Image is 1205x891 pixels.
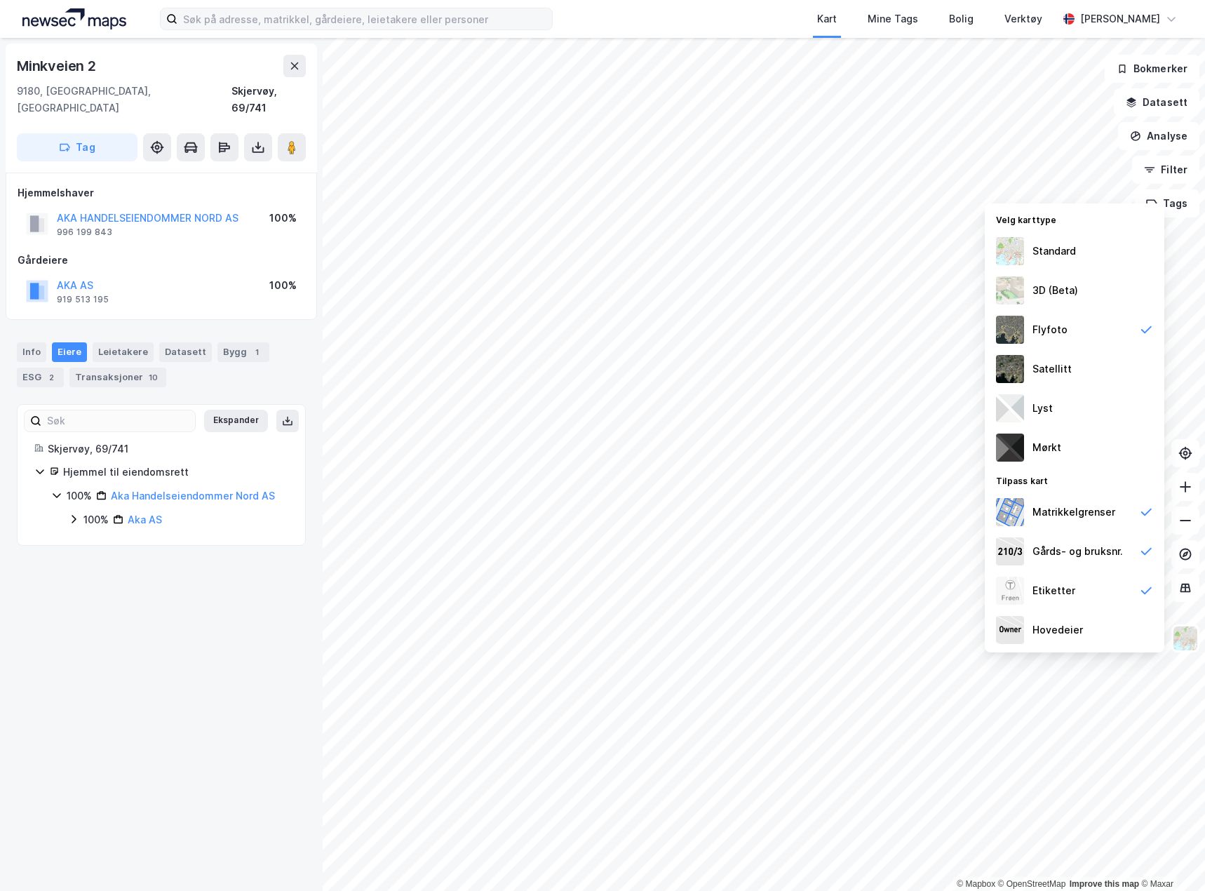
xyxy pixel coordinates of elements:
[57,227,112,238] div: 996 199 843
[996,276,1024,304] img: Z
[996,434,1024,462] img: nCdM7BzjoCAAAAAElFTkSuQmCC
[1118,122,1199,150] button: Analyse
[63,464,288,481] div: Hjemmel til eiendomsrett
[996,537,1024,565] img: cadastreKeys.547ab17ec502f5a4ef2b.jpeg
[159,342,212,362] div: Datasett
[1172,625,1199,652] img: Z
[22,8,126,29] img: logo.a4113a55bc3d86da70a041830d287a7e.svg
[17,133,137,161] button: Tag
[1032,282,1078,299] div: 3D (Beta)
[17,83,231,116] div: 9180, [GEOGRAPHIC_DATA], [GEOGRAPHIC_DATA]
[1135,824,1205,891] iframe: Chat Widget
[146,370,161,384] div: 10
[1032,543,1123,560] div: Gårds- og bruksnr.
[17,55,99,77] div: Minkveien 2
[1032,400,1053,417] div: Lyst
[1070,879,1139,889] a: Improve this map
[998,879,1066,889] a: OpenStreetMap
[17,368,64,387] div: ESG
[996,616,1024,644] img: majorOwner.b5e170eddb5c04bfeeff.jpeg
[1135,824,1205,891] div: Kontrollprogram for chat
[1105,55,1199,83] button: Bokmerker
[1114,88,1199,116] button: Datasett
[957,879,995,889] a: Mapbox
[18,185,305,201] div: Hjemmelshaver
[231,83,306,116] div: Skjervøy, 69/741
[996,316,1024,344] img: Z
[996,237,1024,265] img: Z
[949,11,974,27] div: Bolig
[111,490,275,502] a: Aka Handelseiendommer Nord AS
[996,498,1024,526] img: cadastreBorders.cfe08de4b5ddd52a10de.jpeg
[1032,321,1068,338] div: Flyfoto
[44,370,58,384] div: 2
[1032,582,1075,599] div: Etiketter
[18,252,305,269] div: Gårdeiere
[996,355,1024,383] img: 9k=
[177,8,552,29] input: Søk på adresse, matrikkel, gårdeiere, leietakere eller personer
[250,345,264,359] div: 1
[17,342,46,362] div: Info
[269,210,297,227] div: 100%
[204,410,268,432] button: Ekspander
[269,277,297,294] div: 100%
[1032,361,1072,377] div: Satellitt
[1032,439,1061,456] div: Mørkt
[1080,11,1160,27] div: [PERSON_NAME]
[817,11,837,27] div: Kart
[1032,243,1076,260] div: Standard
[93,342,154,362] div: Leietakere
[985,206,1164,232] div: Velg karttype
[1004,11,1042,27] div: Verktøy
[69,368,166,387] div: Transaksjoner
[1032,622,1083,638] div: Hovedeier
[128,514,162,525] a: Aka AS
[52,342,87,362] div: Eiere
[67,488,92,504] div: 100%
[985,467,1164,493] div: Tilpass kart
[41,410,195,431] input: Søk
[83,511,109,528] div: 100%
[996,394,1024,422] img: luj3wr1y2y3+OchiMxRmMxRlscgabnMEmZ7DJGWxyBpucwSZnsMkZbHIGm5zBJmewyRlscgabnMEmZ7DJGWxyBpucwSZnsMkZ...
[996,577,1024,605] img: Z
[1132,156,1199,184] button: Filter
[868,11,918,27] div: Mine Tags
[217,342,269,362] div: Bygg
[57,294,109,305] div: 919 513 195
[48,441,288,457] div: Skjervøy, 69/741
[1032,504,1115,521] div: Matrikkelgrenser
[1134,189,1199,217] button: Tags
